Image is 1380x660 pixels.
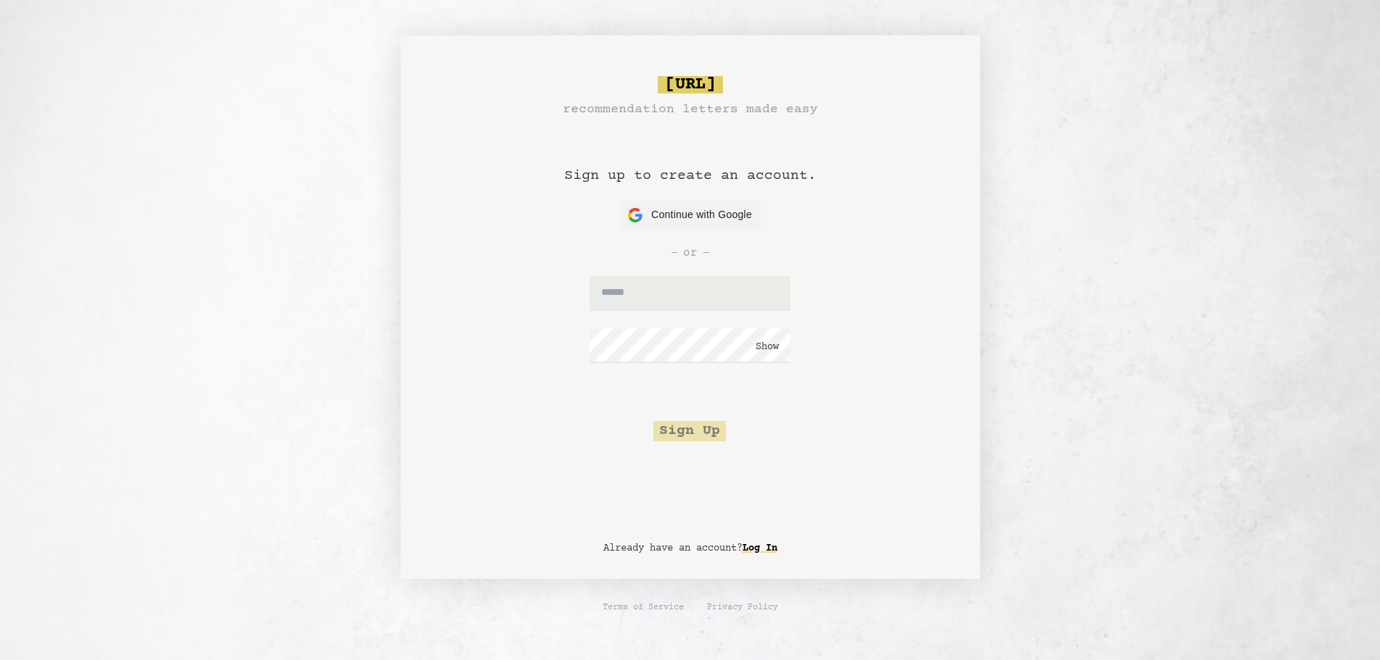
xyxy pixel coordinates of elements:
[743,537,777,560] a: Log In
[603,602,684,614] a: Terms of Service
[658,76,723,93] span: [URL]
[651,207,752,222] span: Continue with Google
[619,201,761,230] button: Continue with Google
[756,340,779,354] button: Show
[564,120,816,201] h1: Sign up to create an account.
[707,602,778,614] a: Privacy Policy
[563,99,818,120] h3: recommendation letters made easy
[603,541,777,556] p: Already have an account?
[683,244,698,262] span: or
[653,421,726,441] button: Sign Up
